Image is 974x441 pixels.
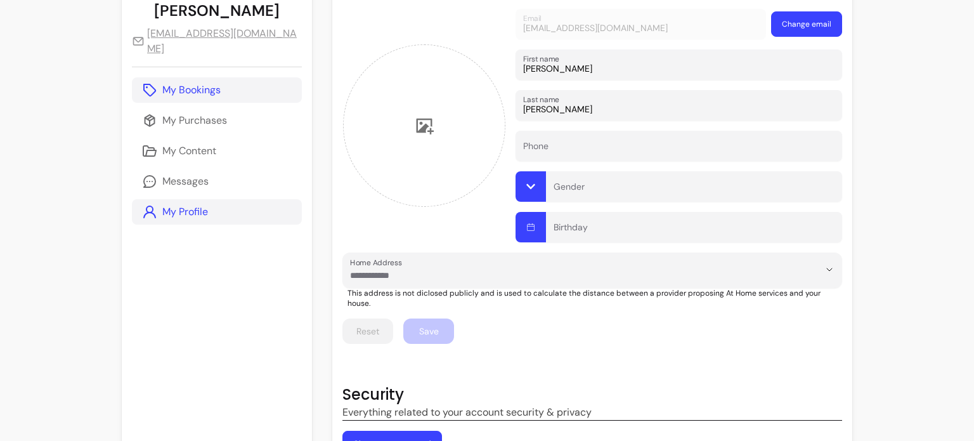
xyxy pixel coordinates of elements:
[350,269,799,282] input: Home Address
[154,1,280,21] p: [PERSON_NAME]
[523,62,834,75] input: First name
[523,103,834,115] input: Last name
[771,11,842,37] button: Change email
[162,143,216,159] p: My Content
[347,288,842,308] p: This address is not diclosed publicly and is used to calculate the distance between a provider pr...
[342,405,842,420] p: Everything related to your account security & privacy
[132,138,302,164] a: My Content
[162,204,208,220] p: My Profile
[523,53,564,64] label: First name
[350,257,406,268] label: Home Address
[162,113,227,128] p: My Purchases
[523,143,834,156] input: Phone
[819,260,840,280] button: Show suggestions
[523,94,564,105] label: Last name
[342,385,842,405] h1: Security
[132,169,302,194] a: Messages
[132,199,302,225] a: My Profile
[132,26,302,56] a: [EMAIL_ADDRESS][DOMAIN_NAME]
[162,174,209,189] p: Messages
[162,82,221,98] p: My Bookings
[554,225,834,237] input: Birthday
[554,184,834,197] input: Gender
[523,13,546,23] label: Email
[132,108,302,133] a: My Purchases
[132,77,302,103] a: My Bookings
